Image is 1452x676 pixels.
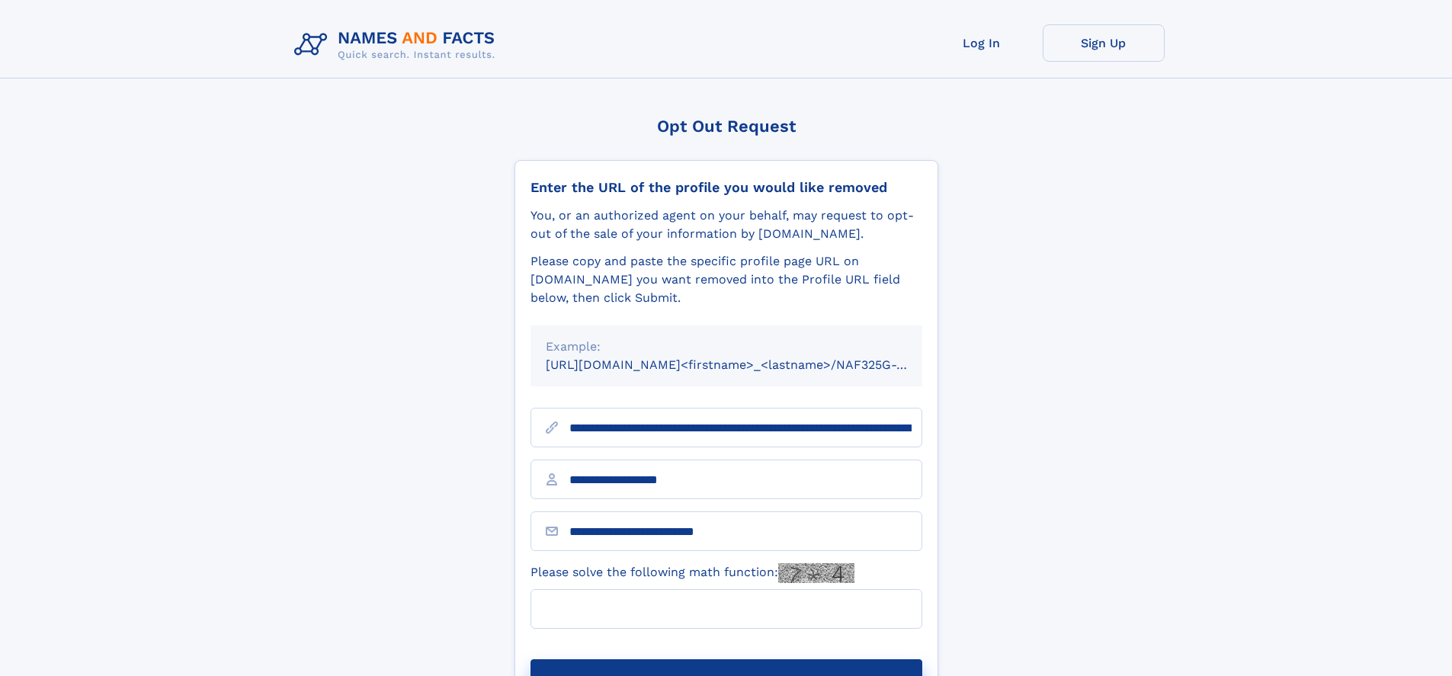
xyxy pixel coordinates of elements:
div: Please copy and paste the specific profile page URL on [DOMAIN_NAME] you want removed into the Pr... [530,252,922,307]
a: Log In [921,24,1043,62]
img: Logo Names and Facts [288,24,508,66]
div: Opt Out Request [514,117,938,136]
div: Enter the URL of the profile you would like removed [530,179,922,196]
div: Example: [546,338,907,356]
small: [URL][DOMAIN_NAME]<firstname>_<lastname>/NAF325G-xxxxxxxx [546,357,951,372]
a: Sign Up [1043,24,1165,62]
div: You, or an authorized agent on your behalf, may request to opt-out of the sale of your informatio... [530,207,922,243]
label: Please solve the following math function: [530,563,854,583]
